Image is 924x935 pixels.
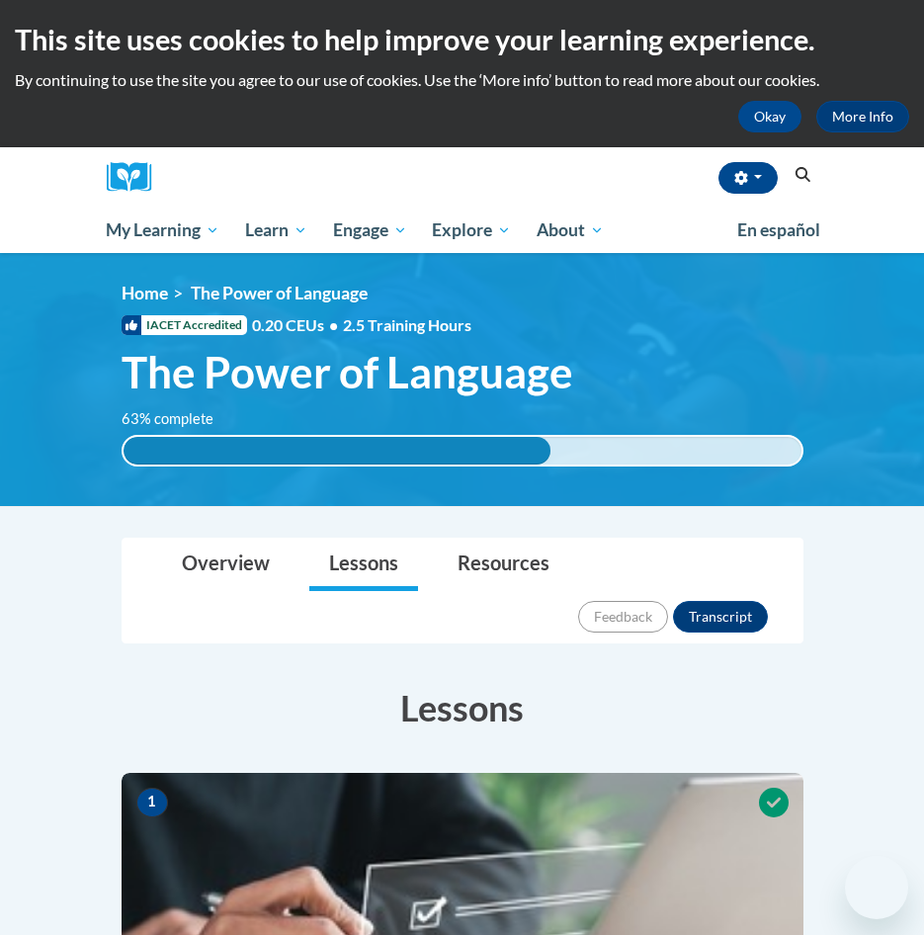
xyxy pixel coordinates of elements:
[15,69,909,91] p: By continuing to use the site you agree to our use of cookies. Use the ‘More info’ button to read...
[845,856,908,919] iframe: Button to launch messaging window
[122,283,168,303] a: Home
[788,163,817,187] button: Search
[329,315,338,334] span: •
[673,601,768,633] button: Transcript
[816,101,909,132] a: More Info
[343,315,471,334] span: 2.5 Training Hours
[107,162,166,193] img: Logo brand
[438,539,569,591] a: Resources
[537,218,604,242] span: About
[718,162,778,194] button: Account Settings
[578,601,668,633] button: Feedback
[15,20,909,59] h2: This site uses cookies to help improve your learning experience.
[106,218,219,242] span: My Learning
[738,101,801,132] button: Okay
[122,408,235,430] label: 63% complete
[524,208,617,253] a: About
[309,539,418,591] a: Lessons
[124,437,550,465] div: 63% complete
[245,218,307,242] span: Learn
[92,208,833,253] div: Main menu
[191,283,368,303] span: The Power of Language
[333,218,407,242] span: Engage
[122,315,247,335] span: IACET Accredited
[107,162,166,193] a: Cox Campus
[724,210,833,251] a: En español
[162,539,290,591] a: Overview
[232,208,320,253] a: Learn
[136,788,168,817] span: 1
[252,314,343,336] span: 0.20 CEUs
[122,683,803,732] h3: Lessons
[737,219,820,240] span: En español
[432,218,511,242] span: Explore
[122,346,573,398] span: The Power of Language
[320,208,420,253] a: Engage
[94,208,233,253] a: My Learning
[419,208,524,253] a: Explore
